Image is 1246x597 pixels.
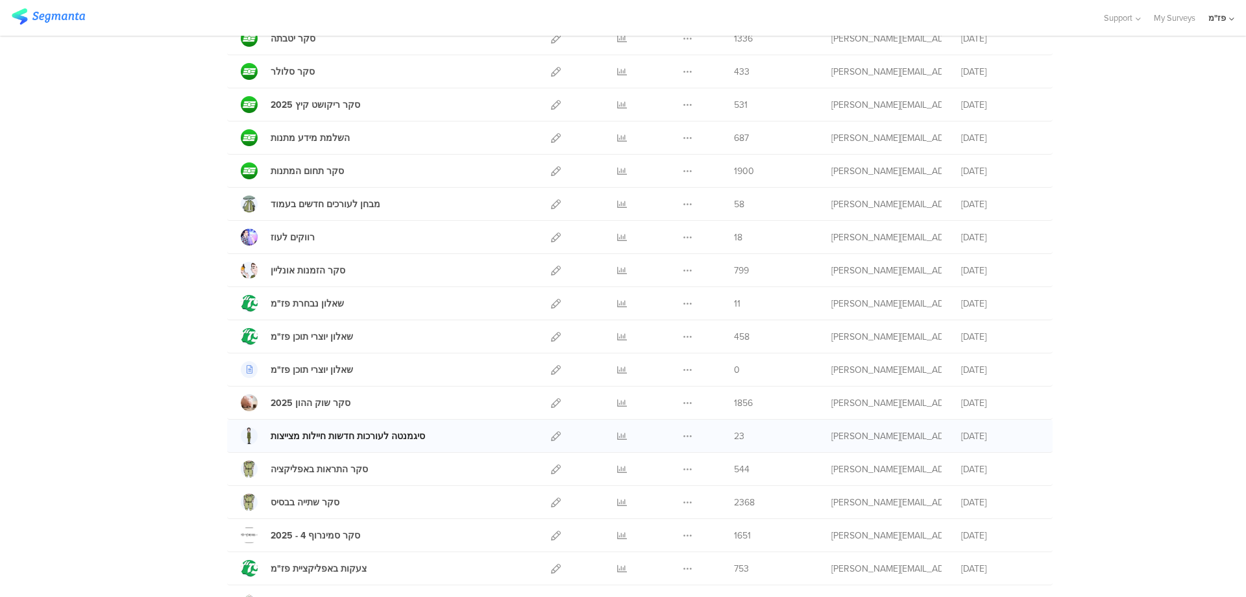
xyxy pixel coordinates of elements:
div: ron@pazam.mobi [831,65,942,79]
div: [DATE] [961,496,1039,509]
a: שאלון יוצרי תוכן פז"מ [241,328,353,345]
span: 58 [734,197,744,211]
div: ron@pazam.mobi [831,562,942,576]
div: ron@pazam.mobi [831,32,942,45]
a: סיגמנטה לעורכות חדשות חיילות מצייצות [241,427,425,444]
div: ron@pazam.mobi [831,529,942,542]
div: סקר שוק ההון 2025 [271,396,350,410]
div: [DATE] [961,98,1039,112]
div: פז"מ [1208,12,1226,24]
div: סקר התראות באפליקציה [271,463,368,476]
div: ron@pazam.mobi [831,164,942,178]
div: ron@pazam.mobi [831,231,942,244]
a: השלמת מידע מתנות [241,129,350,146]
div: ron@pazam.mobi [831,330,942,344]
div: ron@pazam.mobi [831,429,942,443]
div: השלמת מידע מתנות [271,131,350,145]
div: סקר שתייה בבסיס [271,496,339,509]
a: שאלון נבחרת פז"מ [241,295,344,312]
div: [DATE] [961,264,1039,277]
a: שאלון יוצרי תוכן פז"מ [241,361,353,378]
div: ron@pazam.mobi [831,264,942,277]
span: 753 [734,562,749,576]
div: צעקות באפליקציית פז"מ [271,562,367,576]
a: סקר תחום המתנות [241,162,344,179]
div: ron@pazam.mobi [831,496,942,509]
span: 687 [734,131,749,145]
div: [DATE] [961,429,1039,443]
span: Support [1104,12,1132,24]
div: סקר סלולר [271,65,315,79]
a: סקר הזמנות אונליין [241,262,345,279]
div: [DATE] [961,297,1039,311]
span: 11 [734,297,740,311]
div: [DATE] [961,463,1039,476]
a: סקר שוק ההון 2025 [241,394,350,411]
span: 433 [734,65,750,79]
div: ron@pazam.mobi [831,197,942,211]
a: רווקים לעוז [241,229,315,246]
span: 544 [734,463,750,476]
a: סקר התראות באפליקציה [241,461,368,477]
span: 1900 [734,164,754,178]
div: מבחן לעורכים חדשים בעמוד [271,197,380,211]
div: סקר ריקושט קיץ 2025 [271,98,360,112]
span: 799 [734,264,749,277]
a: סקר סלולר [241,63,315,80]
div: ron@pazam.mobi [831,396,942,410]
div: [DATE] [961,65,1039,79]
div: [DATE] [961,529,1039,542]
span: 1336 [734,32,753,45]
span: 23 [734,429,744,443]
div: ron@pazam.mobi [831,297,942,311]
div: שאלון נבחרת פז"מ [271,297,344,311]
div: סקר הזמנות אונליין [271,264,345,277]
div: [DATE] [961,164,1039,178]
div: [DATE] [961,363,1039,377]
div: [DATE] [961,231,1039,244]
div: סקר תחום המתנות [271,164,344,178]
div: סקר יטבתה [271,32,315,45]
div: סקר סמינרוף 4 - 2025 [271,529,360,542]
a: סקר יטבתה [241,30,315,47]
div: סיגמנטה לעורכות חדשות חיילות מצייצות [271,429,425,443]
a: סקר סמינרוף 4 - 2025 [241,527,360,544]
div: שאלון יוצרי תוכן פז"מ [271,363,353,377]
div: [DATE] [961,396,1039,410]
a: סקר שתייה בבסיס [241,494,339,511]
span: 18 [734,231,742,244]
div: רווקים לעוז [271,231,315,244]
span: 531 [734,98,748,112]
div: שאלון יוצרי תוכן פז"מ [271,330,353,344]
img: segmanta logo [12,8,85,25]
div: ron@pazam.mobi [831,131,942,145]
div: [DATE] [961,562,1039,576]
a: סקר ריקושט קיץ 2025 [241,96,360,113]
div: [DATE] [961,131,1039,145]
div: ron@pazam.mobi [831,98,942,112]
span: 1856 [734,396,753,410]
span: 0 [734,363,740,377]
div: ron@pazam.mobi [831,463,942,476]
div: [DATE] [961,197,1039,211]
span: 2368 [734,496,755,509]
div: ron@pazam.mobi [831,363,942,377]
a: מבחן לעורכים חדשים בעמוד [241,196,380,212]
span: 458 [734,330,750,344]
div: [DATE] [961,32,1039,45]
span: 1651 [734,529,751,542]
a: צעקות באפליקציית פז"מ [241,560,367,577]
div: [DATE] [961,330,1039,344]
